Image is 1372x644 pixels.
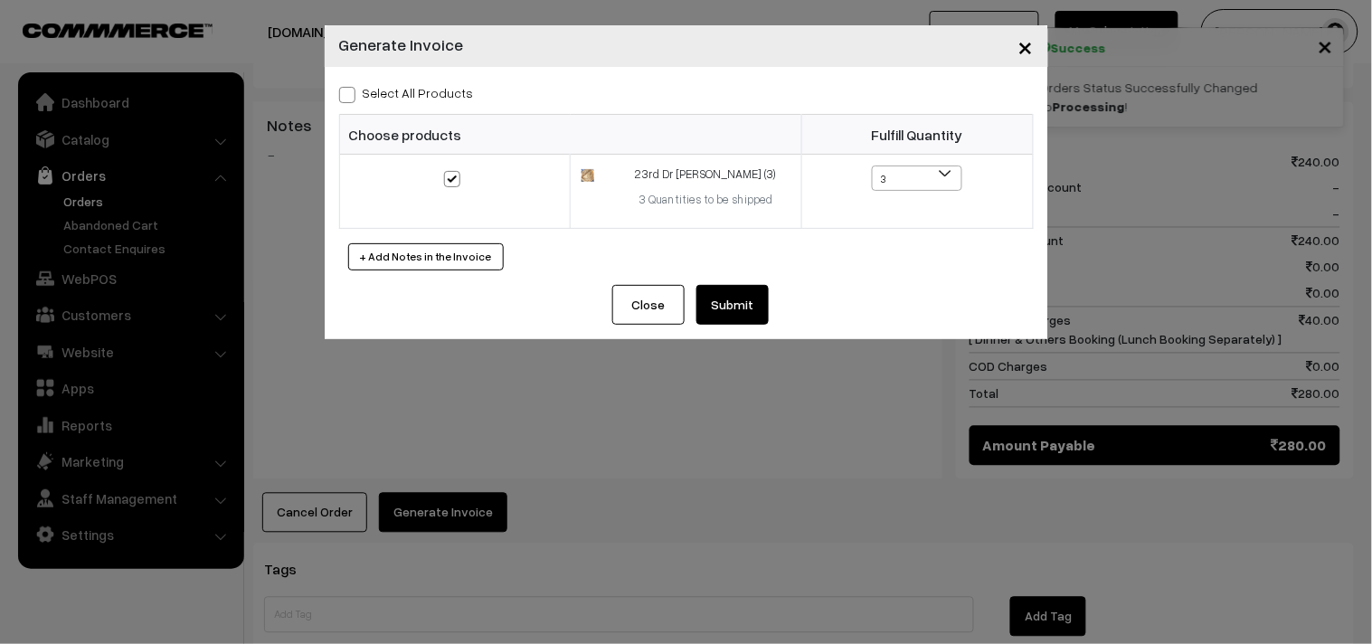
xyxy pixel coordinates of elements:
div: 23rd Dr [PERSON_NAME] (3) [621,166,790,184]
button: Submit [696,285,769,325]
img: 17446109418727Chappathi-1.jpg [582,169,593,181]
button: Close [1004,18,1048,74]
span: × [1018,29,1034,62]
th: Choose products [339,115,801,155]
button: Close [612,285,685,325]
th: Fulfill Quantity [801,115,1033,155]
button: + Add Notes in the Invoice [348,243,504,270]
h4: Generate Invoice [339,33,464,57]
span: 3 [873,166,961,192]
label: Select all Products [339,83,474,102]
div: 3 Quantities to be shipped [621,191,790,209]
span: 3 [872,166,962,191]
